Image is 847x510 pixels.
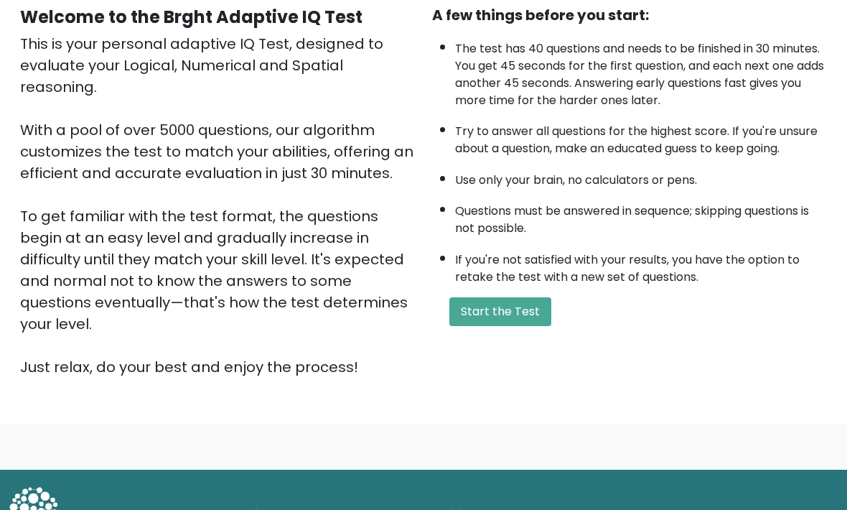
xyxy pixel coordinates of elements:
li: The test has 40 questions and needs to be finished in 30 minutes. You get 45 seconds for the firs... [455,34,827,110]
div: This is your personal adaptive IQ Test, designed to evaluate your Logical, Numerical and Spatial ... [20,34,415,379]
b: Welcome to the Brght Adaptive IQ Test [20,6,362,29]
li: Use only your brain, no calculators or pens. [455,165,827,190]
li: If you're not satisfied with your results, you have the option to retake the test with a new set ... [455,245,827,287]
li: Try to answer all questions for the highest score. If you're unsure about a question, make an edu... [455,116,827,158]
div: A few things before you start: [432,5,827,27]
li: Questions must be answered in sequence; skipping questions is not possible. [455,196,827,238]
button: Start the Test [449,298,551,327]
